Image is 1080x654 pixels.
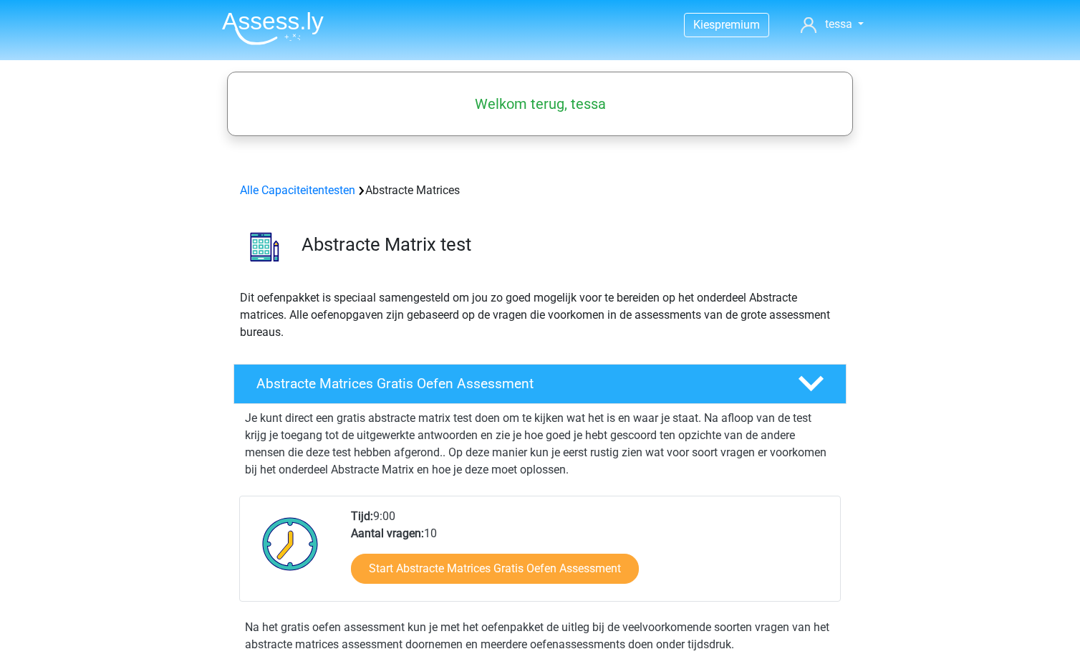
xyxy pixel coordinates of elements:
img: abstracte matrices [234,216,295,277]
h5: Welkom terug, tessa [234,95,846,112]
span: tessa [825,17,852,31]
img: Assessly [222,11,324,45]
span: premium [715,18,760,32]
b: Aantal vragen: [351,526,424,540]
h4: Abstracte Matrices Gratis Oefen Assessment [256,375,775,392]
a: Start Abstracte Matrices Gratis Oefen Assessment [351,554,639,584]
span: Kies [693,18,715,32]
div: Abstracte Matrices [234,182,846,199]
a: Kiespremium [685,15,768,34]
a: tessa [795,16,869,33]
p: Je kunt direct een gratis abstracte matrix test doen om te kijken wat het is en waar je staat. Na... [245,410,835,479]
a: Alle Capaciteitentesten [240,183,355,197]
b: Tijd: [351,509,373,523]
p: Dit oefenpakket is speciaal samengesteld om jou zo goed mogelijk voor te bereiden op het onderdee... [240,289,840,341]
div: 9:00 10 [340,508,839,601]
h3: Abstracte Matrix test [302,234,835,256]
img: Klok [254,508,327,580]
div: Na het gratis oefen assessment kun je met het oefenpakket de uitleg bij de veelvoorkomende soorte... [239,619,841,653]
a: Abstracte Matrices Gratis Oefen Assessment [228,364,852,404]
